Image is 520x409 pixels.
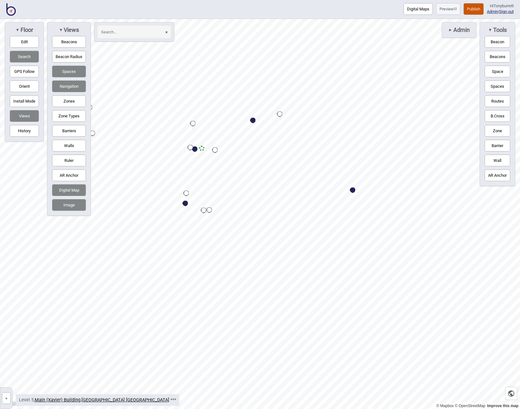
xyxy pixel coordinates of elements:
button: Preview [436,3,460,15]
button: Beacon Radius [52,51,86,62]
span: Views [63,27,79,33]
div: Map marker [90,131,95,136]
a: OpenStreetMap [455,404,485,408]
input: Search... [98,26,164,38]
button: Search [10,51,39,62]
div: Map marker [212,147,218,153]
button: Barrier [485,140,510,151]
button: Zone [485,125,510,137]
button: Orient [10,80,39,92]
div: Map marker [207,207,212,213]
button: Digital Map [52,184,86,196]
a: Mapbox logo [2,400,30,407]
button: AR Anchor [485,169,510,181]
button: » [2,392,11,404]
a: [GEOGRAPHIC_DATA] [GEOGRAPHIC_DATA] [81,397,169,403]
span: ► [448,27,452,32]
span: Admin [452,27,470,33]
button: GPS Follow [10,66,39,77]
div: Hi Tonyburrett [487,3,514,9]
img: BindiMaps CMS [6,3,16,16]
div: Map marker [183,201,188,206]
button: Beacons [52,36,86,48]
div: Map marker [192,146,198,152]
span: ▼ [15,27,19,32]
button: Walls [52,140,86,151]
span: | [487,9,499,14]
button: Zones [52,95,86,107]
span: ▼ [488,27,492,32]
div: Map marker [201,208,206,213]
button: AR Anchor [52,169,86,181]
button: Navigation [52,80,86,92]
button: Space [485,66,510,77]
div: Map marker [188,145,193,150]
button: Wall [485,155,510,166]
a: Admin [487,9,498,14]
a: Main (Xavier) Building [35,397,81,403]
button: Publish [463,3,484,15]
div: Map marker [350,187,356,193]
span: Floor [20,27,33,33]
button: Beacon [485,36,510,48]
img: preview [454,7,457,10]
a: Map feedback [487,404,518,408]
span: , [35,397,81,403]
button: Zone Types [52,110,86,122]
button: × [162,26,171,38]
button: B.Cross [485,110,510,122]
button: Views [10,110,39,122]
button: Spaces [485,80,510,92]
button: Image [52,199,86,211]
button: Spaces [52,66,86,77]
a: Previewpreview [436,3,460,15]
div: Map marker [184,191,189,196]
span: ▼ [59,27,63,32]
button: Ruler [52,155,86,166]
button: Install Mode [10,95,39,107]
button: Barriers [52,125,86,137]
button: History [10,125,39,137]
div: Map marker [190,121,196,126]
button: Routes [485,95,510,107]
div: Map marker [199,146,205,151]
a: » [0,394,12,401]
button: Digital Maps [403,3,433,15]
div: Map marker [250,118,256,123]
button: Sign out [499,9,514,14]
div: Map marker [277,111,283,117]
a: Mapbox [436,404,454,408]
button: Edit [10,36,39,48]
span: Tools [492,27,507,33]
button: Beacons [485,51,510,62]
